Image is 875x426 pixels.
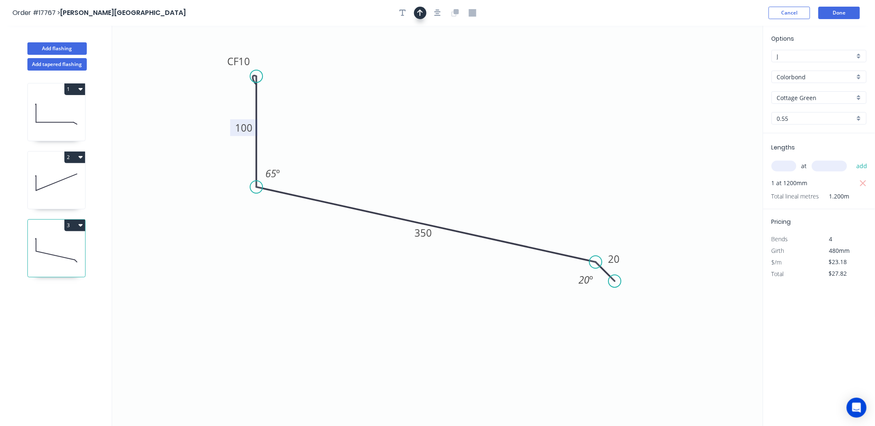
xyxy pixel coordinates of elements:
[589,273,593,286] tspan: º
[801,160,807,172] span: at
[772,270,784,278] span: Total
[819,191,850,202] span: 1.200m
[772,218,791,226] span: Pricing
[777,114,855,123] input: Thickness
[769,7,810,19] button: Cancel
[578,273,589,286] tspan: 20
[608,252,620,266] tspan: 20
[772,235,788,243] span: Bends
[777,52,855,61] input: Price level
[772,191,819,202] span: Total lineal metres
[27,42,87,55] button: Add flashing
[415,226,432,240] tspan: 350
[265,166,276,180] tspan: 65
[64,152,85,163] button: 2
[847,398,867,418] div: Open Intercom Messenger
[276,166,280,180] tspan: º
[64,220,85,231] button: 3
[772,143,795,152] span: Lengths
[772,177,808,189] span: 1 at 1200mm
[772,34,794,43] span: Options
[27,58,87,71] button: Add tapered flashing
[852,159,872,173] button: add
[829,247,850,255] span: 480mm
[777,73,855,81] input: Material
[772,247,784,255] span: Girth
[64,83,85,95] button: 1
[60,8,186,17] span: [PERSON_NAME][GEOGRAPHIC_DATA]
[819,7,860,19] button: Done
[227,54,238,68] tspan: CF
[829,235,833,243] span: 4
[777,93,855,102] input: Colour
[238,54,250,68] tspan: 10
[772,258,782,266] span: $/m
[12,8,60,17] span: Order #17767 >
[235,121,252,135] tspan: 100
